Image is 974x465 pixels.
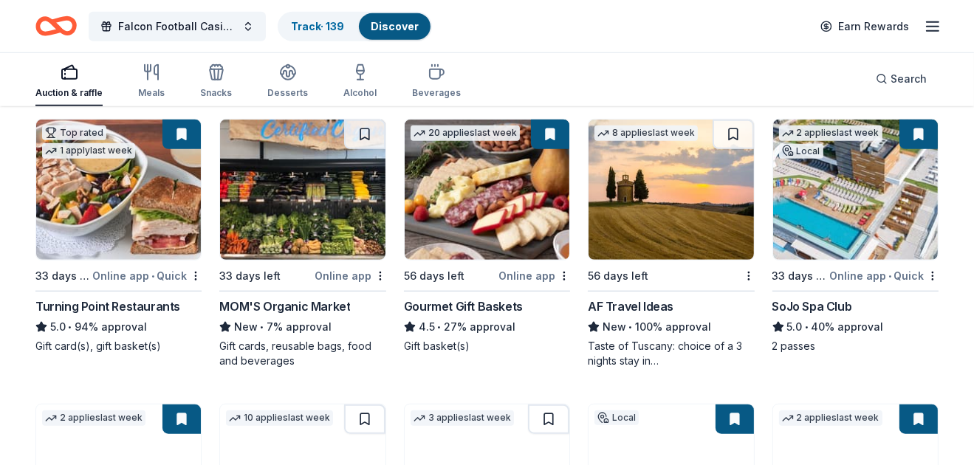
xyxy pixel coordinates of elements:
[89,12,266,41] button: Falcon Football Casino Night
[772,119,939,354] a: Image for SoJo Spa Club2 applieslast weekLocal33 days leftOnline app•QuickSoJo Spa Club5.0•40% ap...
[588,267,648,285] div: 56 days left
[50,318,66,336] span: 5.0
[267,58,308,106] button: Desserts
[498,266,570,285] div: Online app
[629,321,633,333] span: •
[278,12,432,41] button: Track· 139Discover
[371,20,419,32] a: Discover
[343,87,377,99] div: Alcohol
[200,58,232,106] button: Snacks
[412,58,461,106] button: Beverages
[603,318,626,336] span: New
[219,267,281,285] div: 33 days left
[411,410,514,426] div: 3 applies last week
[35,9,77,44] a: Home
[267,87,308,99] div: Desserts
[36,120,201,260] img: Image for Turning Point Restaurants
[219,339,385,368] div: Gift cards, reusable bags, food and beverages
[404,267,464,285] div: 56 days left
[219,318,385,336] div: 7% approval
[219,297,350,315] div: MOM'S Organic Market
[829,266,939,285] div: Online app Quick
[219,119,385,368] a: Image for MOM'S Organic Market33 days leftOnline appMOM'S Organic MarketNew•7% approvalGift cards...
[404,119,570,354] a: Image for Gourmet Gift Baskets20 applieslast week56 days leftOnline appGourmet Gift Baskets4.5•27...
[404,297,523,315] div: Gourmet Gift Baskets
[594,125,698,141] div: 8 applies last week
[419,318,435,336] span: 4.5
[42,125,106,140] div: Top rated
[787,318,803,336] span: 5.0
[411,125,520,141] div: 20 applies last week
[891,70,927,88] span: Search
[594,410,639,425] div: Local
[200,87,232,99] div: Snacks
[261,321,264,333] span: •
[138,87,165,99] div: Meals
[42,410,145,426] div: 2 applies last week
[404,318,570,336] div: 27% approval
[35,297,180,315] div: Turning Point Restaurants
[779,410,882,426] div: 2 applies last week
[412,87,461,99] div: Beverages
[343,58,377,106] button: Alcohol
[588,318,754,336] div: 100% approval
[118,18,236,35] span: Falcon Football Casino Night
[138,58,165,106] button: Meals
[779,125,882,141] div: 2 applies last week
[35,339,202,354] div: Gift card(s), gift basket(s)
[35,318,202,336] div: 94% approval
[405,120,569,260] img: Image for Gourmet Gift Baskets
[437,321,441,333] span: •
[812,13,918,40] a: Earn Rewards
[404,339,570,354] div: Gift basket(s)
[68,321,72,333] span: •
[315,266,386,285] div: Online app
[220,120,385,260] img: Image for MOM'S Organic Market
[588,119,754,368] a: Image for AF Travel Ideas8 applieslast week56 days leftAF Travel IdeasNew•100% approvalTaste of T...
[805,321,809,333] span: •
[772,267,826,285] div: 33 days left
[35,58,103,106] button: Auction & raffle
[773,120,938,260] img: Image for SoJo Spa Club
[234,318,258,336] span: New
[588,297,673,315] div: AF Travel Ideas
[226,410,333,426] div: 10 applies last week
[92,266,202,285] div: Online app Quick
[772,318,939,336] div: 40% approval
[35,119,202,354] a: Image for Turning Point RestaurantsTop rated1 applylast week33 days leftOnline app•QuickTurning P...
[864,64,939,94] button: Search
[888,270,891,282] span: •
[779,144,823,159] div: Local
[35,267,89,285] div: 33 days left
[772,297,852,315] div: SoJo Spa Club
[772,339,939,354] div: 2 passes
[589,120,753,260] img: Image for AF Travel Ideas
[151,270,154,282] span: •
[588,339,754,368] div: Taste of Tuscany: choice of a 3 nights stay in [GEOGRAPHIC_DATA] or a 5 night stay in [GEOGRAPHIC...
[35,87,103,99] div: Auction & raffle
[42,143,135,159] div: 1 apply last week
[291,20,344,32] a: Track· 139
